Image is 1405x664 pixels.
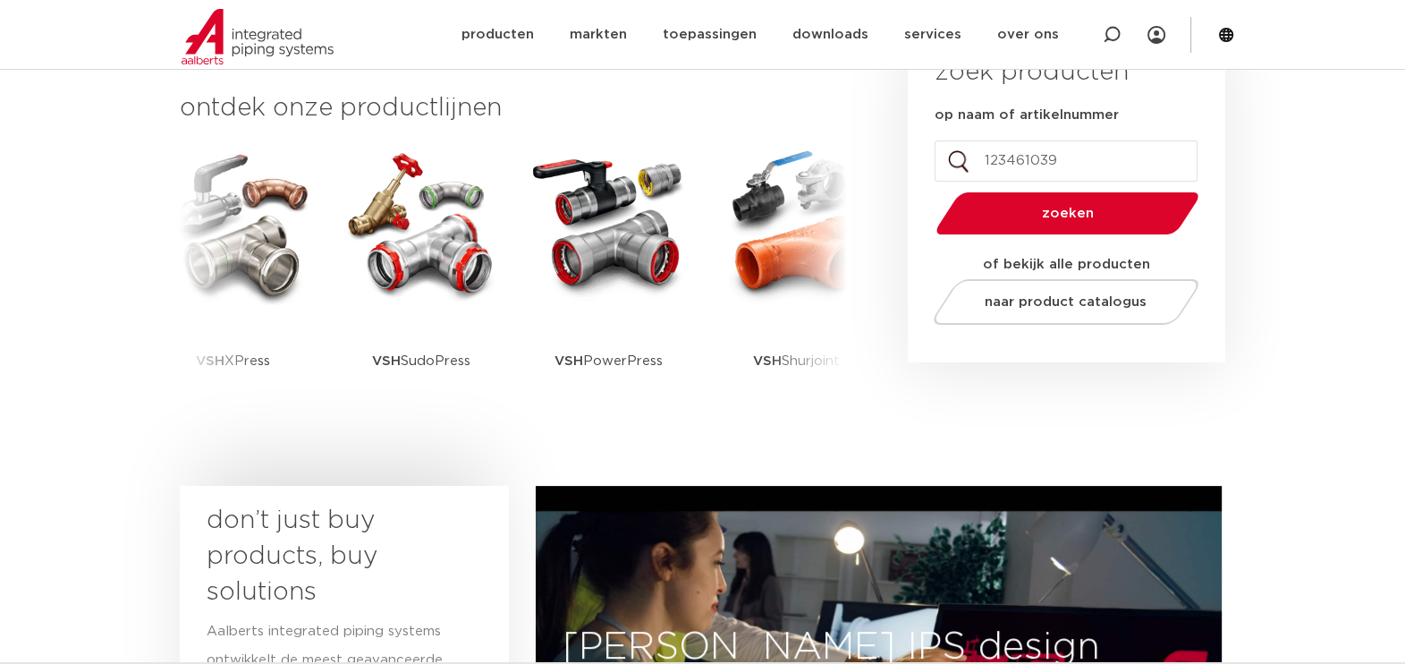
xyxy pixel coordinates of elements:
[935,106,1119,124] label: op naam of artikelnummer
[935,55,1129,90] h3: zoek producten
[196,305,270,417] p: XPress
[554,305,663,417] p: PowerPress
[935,140,1198,182] input: zoeken
[153,144,314,417] a: VSHXPress
[529,144,690,417] a: VSHPowerPress
[985,295,1147,309] span: naar product catalogus
[928,279,1203,325] a: naar product catalogus
[554,354,583,368] strong: VSH
[928,191,1206,236] button: zoeken
[341,144,502,417] a: VSHSudoPress
[207,503,450,610] h3: don’t just buy products, buy solutions
[180,90,847,126] h3: ontdek onze productlijnen
[982,207,1153,220] span: zoeken
[196,354,224,368] strong: VSH
[753,354,782,368] strong: VSH
[716,144,877,417] a: VSHShurjoint
[983,258,1150,271] strong: of bekijk alle producten
[372,354,401,368] strong: VSH
[372,305,470,417] p: SudoPress
[753,305,840,417] p: Shurjoint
